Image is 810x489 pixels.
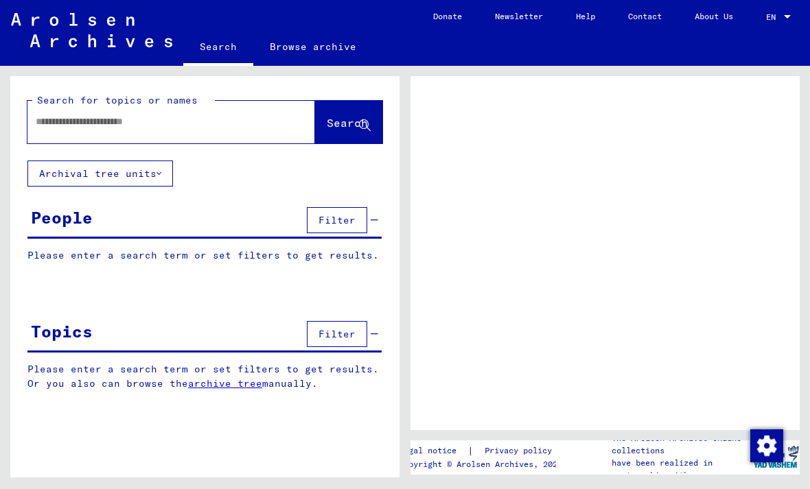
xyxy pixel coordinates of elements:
a: archive tree [188,377,262,390]
span: EN [766,12,781,22]
img: Arolsen_neg.svg [11,13,172,47]
button: Filter [307,321,367,347]
span: Search [327,116,368,130]
button: Archival tree units [27,160,173,187]
img: Change consent [750,429,783,462]
p: The Arolsen Archives online collections [612,432,751,457]
a: Browse archive [253,30,373,63]
p: Copyright © Arolsen Archives, 2021 [399,458,568,470]
p: Please enter a search term or set filters to get results. [27,248,382,263]
div: Topics [31,319,93,344]
p: have been realized in partnership with [612,457,751,481]
div: | [399,444,568,458]
p: Please enter a search term or set filters to get results. Or you also can browse the manually. [27,362,382,391]
div: People [31,205,93,230]
span: Filter [319,328,356,340]
a: Search [183,30,253,66]
a: Legal notice [399,444,467,458]
button: Search [315,101,382,143]
mat-label: Search for topics or names [37,94,198,106]
a: Privacy policy [474,444,568,458]
button: Filter [307,207,367,233]
span: Filter [319,214,356,226]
